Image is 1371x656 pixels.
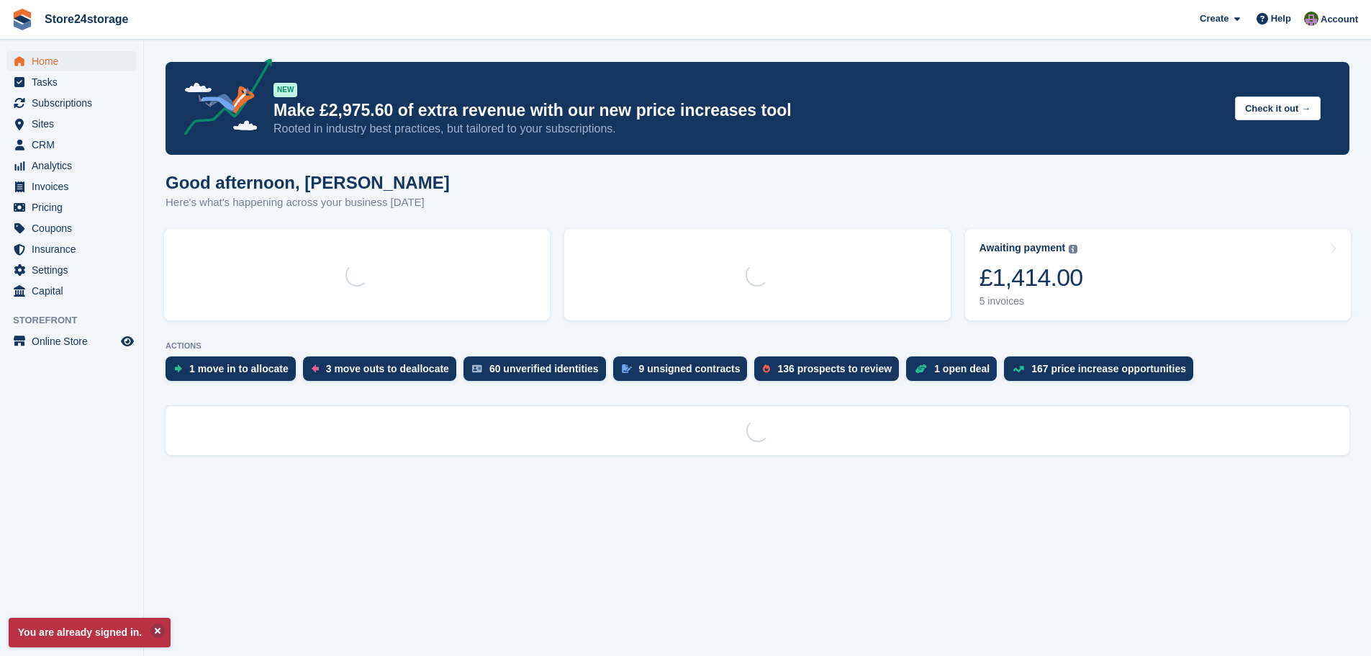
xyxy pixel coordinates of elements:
div: 3 move outs to deallocate [326,363,449,374]
div: 136 prospects to review [777,363,892,374]
img: verify_identity-adf6edd0f0f0b5bbfe63781bf79b02c33cf7c696d77639b501bdc392416b5a36.svg [472,364,482,373]
a: 9 unsigned contracts [613,356,755,388]
div: Awaiting payment [979,242,1066,254]
span: Storefront [13,313,143,328]
a: 136 prospects to review [754,356,906,388]
p: Here's what's happening across your business [DATE] [166,194,450,211]
div: 1 move in to allocate [189,363,289,374]
span: Online Store [32,331,118,351]
h1: Good afternoon, [PERSON_NAME] [166,173,450,192]
span: Analytics [32,156,118,176]
span: Tasks [32,72,118,92]
a: menu [7,72,136,92]
a: Awaiting payment £1,414.00 5 invoices [965,229,1351,320]
a: menu [7,281,136,301]
span: Home [32,51,118,71]
a: menu [7,239,136,259]
p: Make £2,975.60 of extra revenue with our new price increases tool [273,100,1223,121]
a: menu [7,114,136,134]
button: Check it out → [1235,96,1321,120]
a: menu [7,51,136,71]
a: menu [7,260,136,280]
span: CRM [32,135,118,155]
img: prospect-51fa495bee0391a8d652442698ab0144808aea92771e9ea1ae160a38d050c398.svg [763,364,770,373]
div: £1,414.00 [979,263,1083,292]
img: Jane Welch [1304,12,1318,26]
a: Store24storage [39,7,135,31]
img: icon-info-grey-7440780725fd019a000dd9b08b2336e03edf1995a4989e88bcd33f0948082b44.svg [1069,245,1077,253]
span: Coupons [32,218,118,238]
img: contract_signature_icon-13c848040528278c33f63329250d36e43548de30e8caae1d1a13099fd9432cc5.svg [622,364,632,373]
span: Capital [32,281,118,301]
div: NEW [273,83,297,97]
a: Preview store [119,333,136,350]
a: 60 unverified identities [463,356,613,388]
span: Subscriptions [32,93,118,113]
img: move_ins_to_allocate_icon-fdf77a2bb77ea45bf5b3d319d69a93e2d87916cf1d5bf7949dd705db3b84f3ca.svg [174,364,182,373]
span: Help [1271,12,1291,26]
a: menu [7,197,136,217]
div: 167 price increase opportunities [1031,363,1186,374]
span: Settings [32,260,118,280]
p: ACTIONS [166,341,1349,351]
p: You are already signed in. [9,618,171,647]
div: 60 unverified identities [489,363,599,374]
div: 1 open deal [934,363,990,374]
span: Account [1321,12,1358,27]
a: menu [7,135,136,155]
a: 167 price increase opportunities [1004,356,1200,388]
a: menu [7,156,136,176]
span: Create [1200,12,1229,26]
span: Pricing [32,197,118,217]
a: menu [7,331,136,351]
img: price_increase_opportunities-93ffe204e8149a01c8c9dc8f82e8f89637d9d84a8eef4429ea346261dce0b2c0.svg [1013,366,1024,372]
a: 1 open deal [906,356,1004,388]
a: 1 move in to allocate [166,356,303,388]
a: menu [7,218,136,238]
img: stora-icon-8386f47178a22dfd0bd8f6a31ec36ba5ce8667c1dd55bd0f319d3a0aa187defe.svg [12,9,33,30]
img: deal-1b604bf984904fb50ccaf53a9ad4b4a5d6e5aea283cecdc64d6e3604feb123c2.svg [915,364,927,374]
img: price-adjustments-announcement-icon-8257ccfd72463d97f412b2fc003d46551f7dbcb40ab6d574587a9cd5c0d94... [172,58,273,140]
div: 5 invoices [979,295,1083,307]
span: Sites [32,114,118,134]
img: move_outs_to_deallocate_icon-f764333ba52eb49d3ac5e1228854f67142a1ed5810a6f6cc68b1a99e826820c5.svg [312,364,319,373]
span: Insurance [32,239,118,259]
a: menu [7,176,136,197]
p: Rooted in industry best practices, but tailored to your subscriptions. [273,121,1223,137]
a: menu [7,93,136,113]
span: Invoices [32,176,118,197]
a: 3 move outs to deallocate [303,356,463,388]
div: 9 unsigned contracts [639,363,741,374]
